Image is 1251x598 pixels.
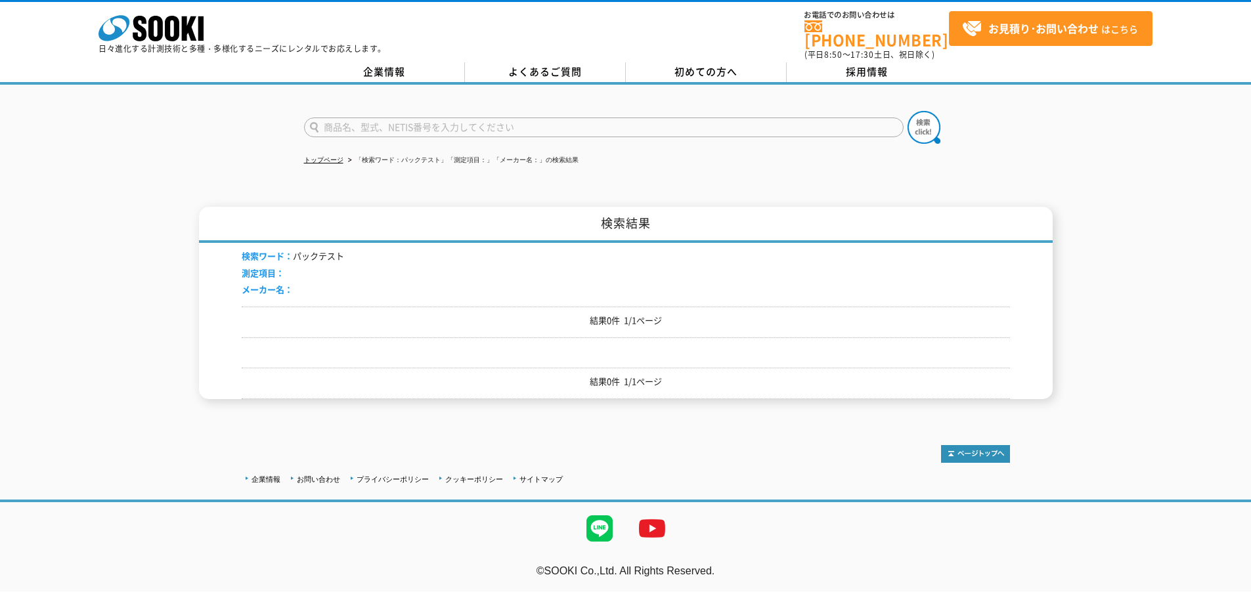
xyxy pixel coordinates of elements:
img: btn_search.png [908,111,940,144]
span: 17:30 [850,49,874,60]
a: 採用情報 [787,62,948,82]
a: よくあるご質問 [465,62,626,82]
span: お電話でのお問い合わせは [804,11,949,19]
span: 検索ワード： [242,249,293,262]
img: YouTube [626,502,678,555]
strong: お見積り･お問い合わせ [988,20,1099,36]
p: 結果0件 1/1ページ [242,314,1010,328]
li: パックテスト [242,249,344,263]
li: 「検索ワード：パックテスト」「測定項目：」「メーカー名：」の検索結果 [345,154,579,167]
p: 結果0件 1/1ページ [242,375,1010,389]
a: 企業情報 [304,62,465,82]
a: クッキーポリシー [445,475,503,483]
span: メーカー名： [242,283,293,295]
a: プライバシーポリシー [357,475,429,483]
img: トップページへ [941,445,1010,463]
span: 初めての方へ [674,64,737,79]
a: 初めての方へ [626,62,787,82]
img: LINE [573,502,626,555]
a: 企業情報 [252,475,280,483]
span: 測定項目： [242,267,284,279]
a: トップページ [304,156,343,163]
span: 8:50 [824,49,843,60]
a: お見積り･お問い合わせはこちら [949,11,1152,46]
p: 日々進化する計測技術と多種・多様化するニーズにレンタルでお応えします。 [99,45,386,53]
a: お問い合わせ [297,475,340,483]
a: サイトマップ [519,475,563,483]
a: [PHONE_NUMBER] [804,20,949,47]
h1: 検索結果 [199,207,1053,243]
input: 商品名、型式、NETIS番号を入力してください [304,117,904,137]
a: テストMail [1200,578,1251,589]
span: (平日 ～ 土日、祝日除く) [804,49,934,60]
span: はこちら [962,19,1138,39]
